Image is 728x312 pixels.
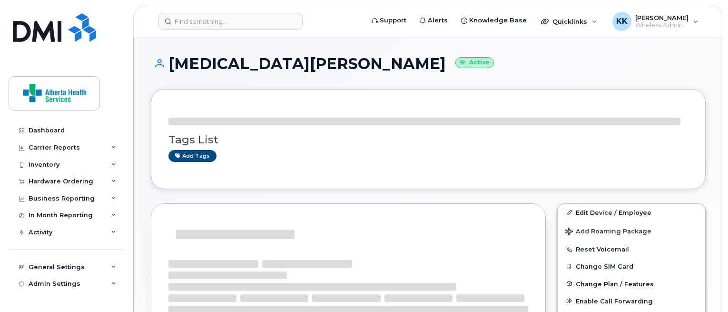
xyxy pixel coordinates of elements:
[576,297,653,304] span: Enable Call Forwarding
[151,55,706,72] h1: [MEDICAL_DATA][PERSON_NAME]
[168,150,216,162] a: Add tags
[576,280,654,287] span: Change Plan / Features
[558,258,705,275] button: Change SIM Card
[558,275,705,292] button: Change Plan / Features
[558,204,705,221] a: Edit Device / Employee
[558,241,705,258] button: Reset Voicemail
[455,57,494,68] small: Active
[565,228,651,237] span: Add Roaming Package
[168,134,688,146] h3: Tags List
[558,292,705,310] button: Enable Call Forwarding
[558,221,705,241] button: Add Roaming Package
